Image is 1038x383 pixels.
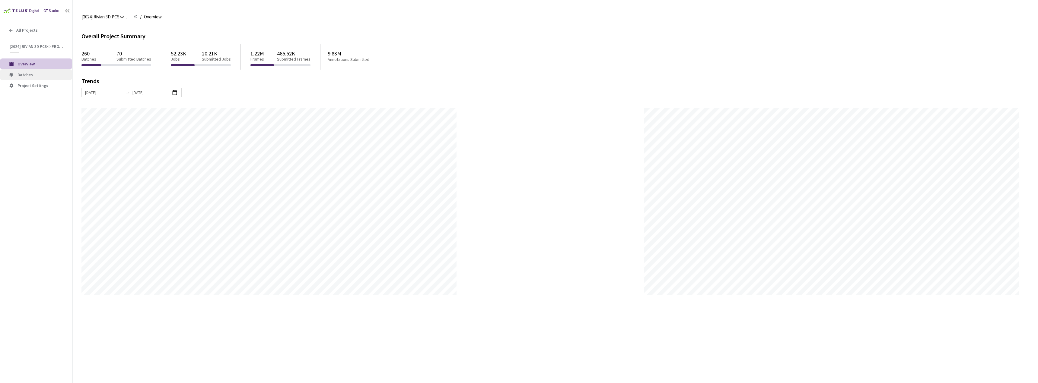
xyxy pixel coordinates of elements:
[328,57,393,62] p: Annotations Submitted
[132,89,170,96] input: End date
[81,57,96,62] p: Batches
[81,13,130,20] span: [2024] Rivian 3D PCS<>Production
[328,50,393,57] p: 9.83M
[250,57,264,62] p: Frames
[81,31,1029,41] div: Overall Project Summary
[171,57,186,62] p: Jobs
[10,44,64,49] span: [2024] Rivian 3D PCS<>Production
[140,13,142,20] li: /
[116,50,151,57] p: 70
[250,50,264,57] p: 1.22M
[43,8,59,14] div: GT Studio
[171,50,186,57] p: 52.23K
[277,50,310,57] p: 465.52K
[125,90,130,95] span: swap-right
[18,72,33,77] span: Batches
[116,57,151,62] p: Submitted Batches
[85,89,123,96] input: Start date
[81,50,96,57] p: 260
[16,28,38,33] span: All Projects
[18,83,48,88] span: Project Settings
[277,57,310,62] p: Submitted Frames
[125,90,130,95] span: to
[144,13,162,20] span: Overview
[81,78,1020,88] div: Trends
[18,61,35,67] span: Overview
[202,57,231,62] p: Submitted Jobs
[202,50,231,57] p: 20.21K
